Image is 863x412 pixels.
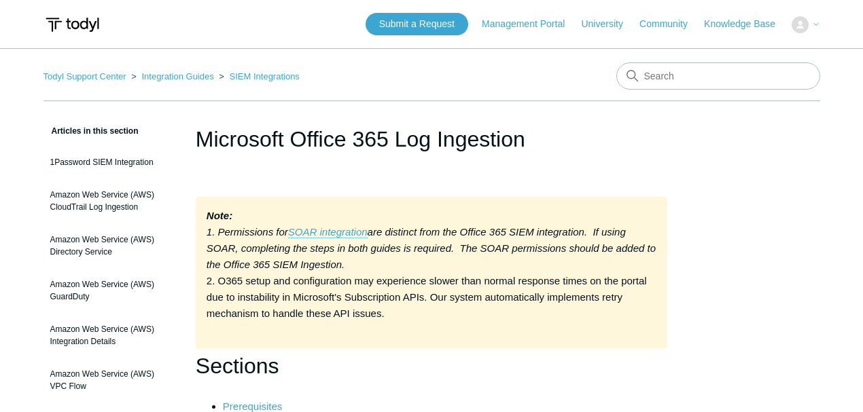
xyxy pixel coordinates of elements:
a: Community [639,17,701,31]
a: 1Password SIEM Integration [43,149,175,175]
a: Amazon Web Service (AWS) GuardDuty [43,271,175,310]
a: Amazon Web Service (AWS) CloudTrail Log Ingestion [43,182,175,220]
a: Submit a Request [366,13,468,35]
a: Management Portal [482,17,578,31]
em: SOAR integration [288,226,368,238]
h1: Microsoft Office 365 Log Ingestion [196,123,667,155]
a: SOAR integration [288,226,368,238]
em: are distinct from the Office 365 SIEM integration. If using SOAR, completing the steps in both gu... [207,226,656,270]
span: Articles in this section [43,126,139,136]
em: 1. Permissions for [207,226,288,238]
div: 2. O365 setup and configuration may experience slower than normal response times on the portal du... [196,197,667,349]
a: Amazon Web Service (AWS) VPC Flow [43,361,175,399]
a: Integration Guides [141,71,213,81]
a: Amazon Web Service (AWS) Directory Service [43,227,175,265]
input: Search [616,62,820,90]
li: SIEM Integrations [216,71,300,81]
img: Todyl Support Center Help Center home page [43,12,101,37]
a: Todyl Support Center [43,71,126,81]
a: Amazon Web Service (AWS) Integration Details [43,316,175,354]
a: SIEM Integrations [230,71,300,81]
a: Knowledge Base [704,17,789,31]
li: Integration Guides [128,71,216,81]
strong: Note: [207,210,232,221]
h1: Sections [196,349,667,383]
li: Todyl Support Center [43,71,129,81]
a: University [581,17,636,31]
